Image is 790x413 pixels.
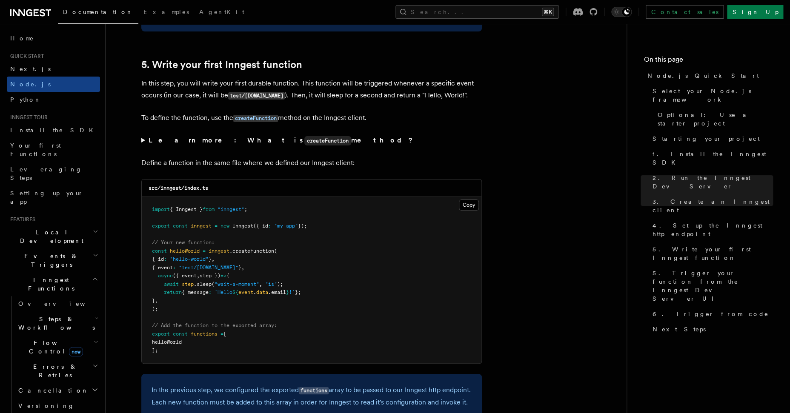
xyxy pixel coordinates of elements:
[220,273,226,279] span: =>
[173,223,188,229] span: const
[649,265,773,306] a: 5. Trigger your function from the Inngest Dev Server UI
[649,170,773,194] a: 2. Run the Inngest Dev Server
[653,150,773,167] span: 1. Install the Inngest SDK
[286,289,289,295] span: }
[229,248,274,254] span: .createFunction
[274,223,298,229] span: "my-app"
[143,9,189,15] span: Examples
[611,7,632,17] button: Toggle dark mode
[18,402,74,409] span: Versioning
[194,281,212,287] span: .sleep
[15,335,100,359] button: Flow Controlnew
[215,289,232,295] span: `Hello
[15,315,95,332] span: Steps & Workflows
[395,5,559,19] button: Search...⌘K
[259,281,262,287] span: ,
[277,281,283,287] span: );
[295,289,301,295] span: };
[15,339,94,356] span: Flow Control
[649,218,773,242] a: 4. Set up the Inngest http endpoint
[141,112,482,124] p: To define the function, use the method on the Inngest client.
[209,256,212,262] span: }
[191,331,218,337] span: functions
[646,5,724,19] a: Contact sales
[182,281,194,287] span: step
[149,136,415,144] strong: Learn more: What is method?
[7,122,100,138] a: Install the SDK
[141,134,482,147] summary: Learn more: What iscreateFunctionmethod?
[149,185,208,191] code: src/inngest/index.ts
[141,77,482,102] p: In this step, you will write your first durable function. This function will be triggered wheneve...
[141,157,482,169] p: Define a function in the same file where we defined our Inngest client:
[238,265,241,271] span: }
[197,273,200,279] span: ,
[238,289,253,295] span: event
[58,3,138,24] a: Documentation
[173,273,197,279] span: ({ event
[10,81,51,88] span: Node.js
[7,92,100,107] a: Python
[649,194,773,218] a: 3. Create an Inngest client
[653,134,760,143] span: Starting your project
[727,5,783,19] a: Sign Up
[653,269,773,303] span: 5. Trigger your function from the Inngest Dev Server UI
[152,347,158,353] span: ];
[152,298,155,304] span: }
[152,265,173,271] span: { event
[644,68,773,83] a: Node.js Quick Start
[649,83,773,107] a: Select your Node.js framework
[10,34,34,43] span: Home
[158,273,173,279] span: async
[155,298,158,304] span: ,
[15,383,100,398] button: Cancellation
[244,206,247,212] span: ;
[644,54,773,68] h4: On this page
[649,306,773,322] a: 6. Trigger from code
[7,53,44,60] span: Quick start
[649,131,773,146] a: Starting your project
[653,221,773,238] span: 4. Set up the Inngest http endpoint
[152,331,170,337] span: export
[10,66,51,72] span: Next.js
[10,190,83,205] span: Setting up your app
[209,289,212,295] span: :
[241,265,244,271] span: ,
[268,289,286,295] span: .email
[220,223,229,229] span: new
[203,206,215,212] span: from
[164,289,182,295] span: return
[141,59,302,71] a: 5. Write your first Inngest function
[212,281,215,287] span: (
[7,216,35,223] span: Features
[654,107,773,131] a: Optional: Use a starter project
[173,265,176,271] span: :
[298,223,307,229] span: });
[152,206,170,212] span: import
[653,310,769,318] span: 6. Trigger from code
[299,387,329,394] code: functions
[182,289,209,295] span: { message
[218,206,244,212] span: "inngest"
[15,386,89,395] span: Cancellation
[649,146,773,170] a: 1. Install the Inngest SDK
[7,248,100,272] button: Events & Triggers
[170,256,209,262] span: "hello-world"
[170,206,203,212] span: { Inngest }
[63,9,133,15] span: Documentation
[152,239,215,245] span: // Your new function:
[215,281,259,287] span: "wait-a-moment"
[653,87,773,104] span: Select your Node.js framework
[253,223,268,229] span: ({ id
[173,331,188,337] span: const
[164,281,179,287] span: await
[10,127,98,134] span: Install the SDK
[233,114,278,122] a: createFunction
[200,273,220,279] span: step })
[223,331,226,337] span: [
[226,273,229,279] span: {
[152,339,182,345] span: helloWorld
[653,197,773,214] span: 3. Create an Inngest client
[649,322,773,337] a: Next Steps
[152,384,472,408] p: In the previous step, we configured the exported array to be passed to our Inngest http endpoint....
[7,228,93,245] span: Local Development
